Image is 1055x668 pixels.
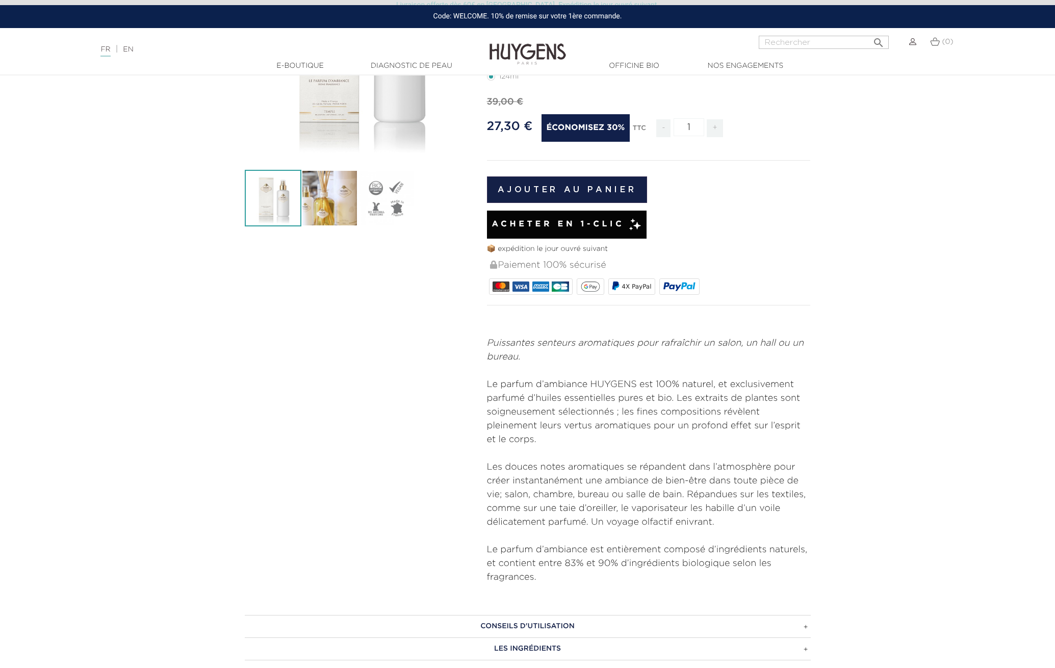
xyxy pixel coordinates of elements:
a: LES INGRÉDIENTS [245,637,811,660]
img: VISA [512,281,529,292]
input: Quantité [674,118,704,136]
label: 124ml [487,72,531,81]
em: Puissantes senteurs aromatiques pour rafraîchir un salon, un hall ou un bureau. [487,339,804,362]
img: MASTERCARD [493,281,509,292]
span: 27,30 € [487,120,533,133]
div: TTC [633,117,646,145]
img: CB_NATIONALE [552,281,569,292]
button: Ajouter au panier [487,176,648,203]
span: Économisez 30% [542,114,630,142]
span: 39,00 € [487,97,524,107]
a: FR [100,46,110,57]
div: | [95,43,432,56]
img: google_pay [581,281,600,292]
p: Les douces notes aromatiques se répandent dans l’atmosphère pour créer instantanément une ambianc... [487,460,811,529]
button:  [869,33,888,46]
span: (0) [942,38,954,45]
img: Huygens [490,27,566,66]
span: - [656,119,671,137]
img: Le Parfum D'Intérieur En Spray Temple [245,170,301,226]
p: Le parfum d’ambiance HUYGENS est 100% naturel, et exclusivement parfumé d’huiles essentielles pur... [487,378,811,447]
a: Nos engagements [694,61,796,71]
a: Officine Bio [583,61,685,71]
p: Le parfum d’ambiance est entièrement composé d’ingrédients naturels, et contient entre 83% et 90%... [487,543,811,584]
a: Diagnostic de peau [361,61,462,71]
div: Paiement 100% sécurisé [489,254,811,276]
a: CONSEILS D'UTILISATION [245,615,811,637]
a: EN [123,46,133,53]
a: E-Boutique [249,61,351,71]
i:  [872,34,885,46]
span: + [707,119,723,137]
span: 4X PayPal [622,283,651,290]
p: 📦 expédition le jour ouvré suivant [487,244,811,254]
input: Rechercher [759,36,889,49]
img: AMEX [532,281,549,292]
img: Paiement 100% sécurisé [490,261,497,269]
